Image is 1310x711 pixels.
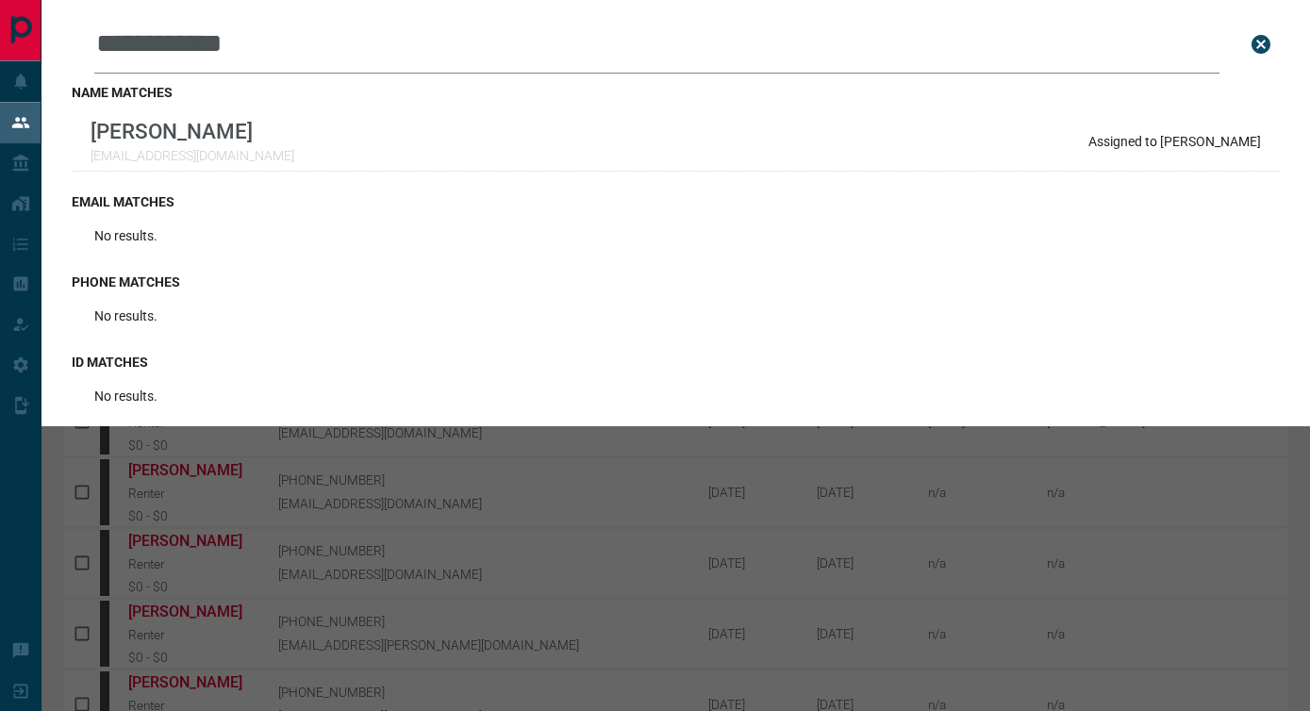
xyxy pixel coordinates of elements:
p: Assigned to [PERSON_NAME] [1088,134,1261,149]
p: No results. [94,389,158,404]
p: [EMAIL_ADDRESS][DOMAIN_NAME] [91,148,294,163]
p: [PERSON_NAME] [91,119,294,143]
h3: email matches [72,194,1280,209]
h3: name matches [72,85,1280,100]
button: close search bar [1242,25,1280,63]
h3: id matches [72,355,1280,370]
h3: phone matches [72,274,1280,289]
p: No results. [94,308,158,323]
p: No results. [94,228,158,243]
